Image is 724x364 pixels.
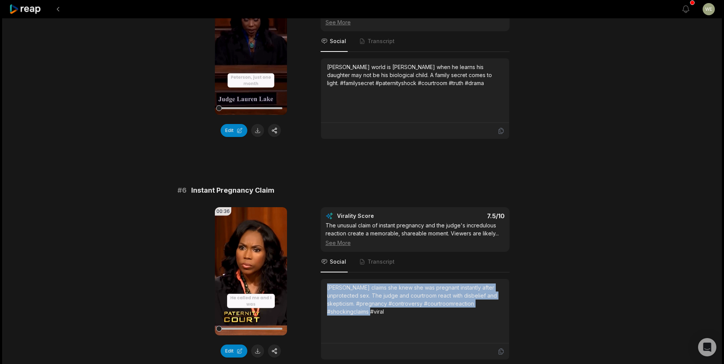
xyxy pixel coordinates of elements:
[326,18,505,26] div: See More
[215,207,287,335] video: Your browser does not support mp4 format.
[326,239,505,247] div: See More
[368,37,395,45] span: Transcript
[221,124,247,137] button: Edit
[422,212,505,220] div: 7.5 /10
[191,185,274,196] span: Instant Pregnancy Claim
[330,258,346,266] span: Social
[337,212,419,220] div: Virality Score
[330,37,346,45] span: Social
[327,283,503,316] div: [PERSON_NAME] claims she knew she was pregnant instantly after unprotected sex. The judge and cou...
[368,258,395,266] span: Transcript
[321,31,510,52] nav: Tabs
[326,221,505,247] div: The unusual claim of instant pregnancy and the judge's incredulous reaction create a memorable, s...
[327,63,503,87] div: [PERSON_NAME] world is [PERSON_NAME] when he learns his daughter may not be his biological child....
[321,252,510,272] nav: Tabs
[698,338,716,356] div: Open Intercom Messenger
[221,345,247,358] button: Edit
[177,185,187,196] span: # 6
